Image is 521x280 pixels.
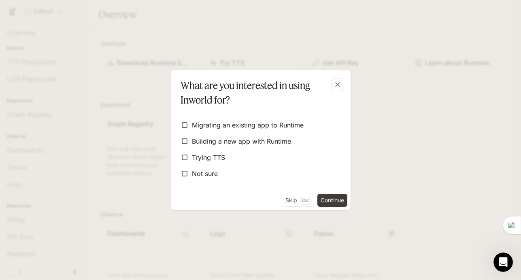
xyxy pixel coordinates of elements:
iframe: Intercom live chat [493,252,513,272]
span: Not sure [192,169,218,178]
p: What are you interested in using Inworld for? [181,78,338,107]
p: Esc [300,196,310,205]
span: Trying TTS [192,153,225,162]
button: Continue [317,194,347,207]
button: SkipEsc [282,194,314,207]
span: Building a new app with Runtime [192,136,291,146]
span: Migrating an existing app to Runtime [192,120,304,130]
